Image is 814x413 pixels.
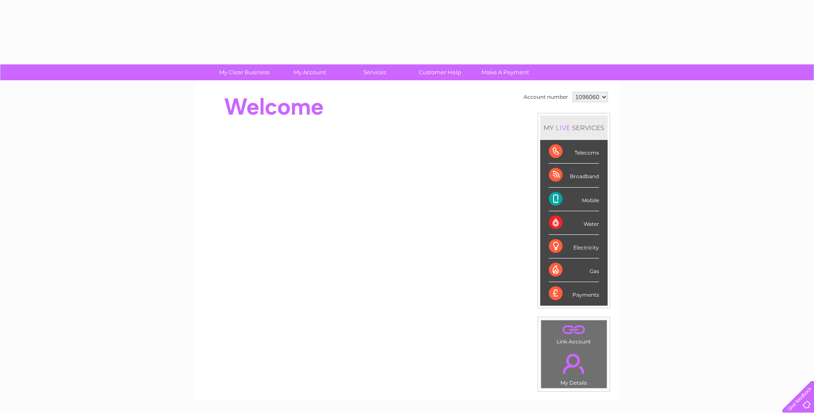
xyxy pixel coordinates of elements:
div: Mobile [549,188,599,211]
div: Gas [549,258,599,282]
a: My Account [274,64,345,80]
div: LIVE [554,124,572,132]
a: My Clear Business [209,64,280,80]
a: Customer Help [405,64,475,80]
td: My Details [541,346,607,389]
div: Broadband [549,164,599,187]
a: . [543,322,605,337]
a: Make A Payment [470,64,541,80]
div: MY SERVICES [540,115,608,140]
a: Services [339,64,410,80]
td: Account number [521,90,570,104]
a: . [543,349,605,379]
td: Link Account [541,320,607,347]
div: Payments [549,282,599,305]
div: Electricity [549,235,599,258]
div: Telecoms [549,140,599,164]
div: Water [549,211,599,235]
